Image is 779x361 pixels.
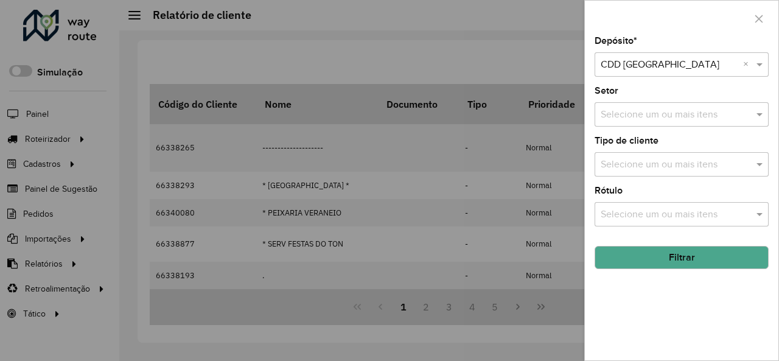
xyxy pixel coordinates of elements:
span: Clear all [743,57,753,72]
label: Setor [595,83,618,98]
label: Rótulo [595,183,623,198]
label: Tipo de cliente [595,133,658,148]
label: Depósito [595,33,637,48]
button: Filtrar [595,246,769,269]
